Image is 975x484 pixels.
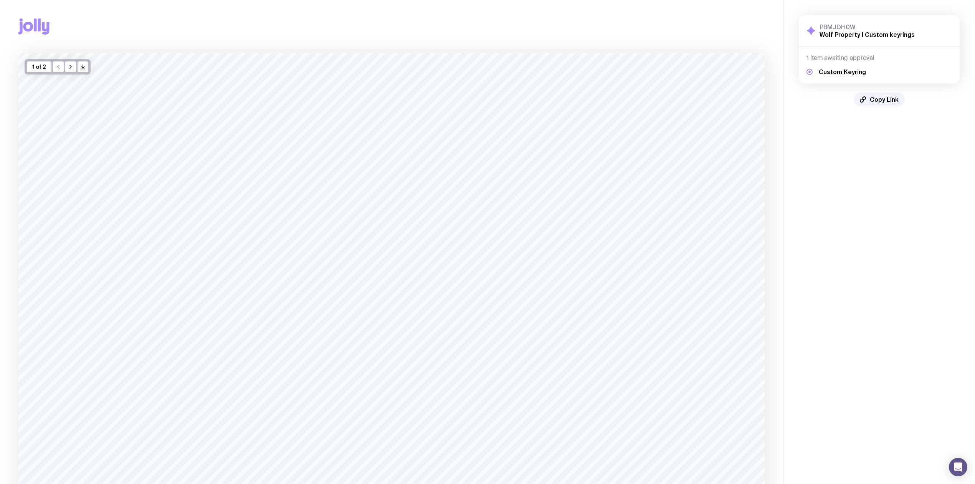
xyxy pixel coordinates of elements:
[854,93,905,106] button: Copy Link
[820,31,915,38] h2: Wolf Property | Custom keyrings
[949,458,967,476] div: Open Intercom Messenger
[819,68,866,76] h5: Custom Keyring
[27,61,51,72] div: 1 of 2
[820,23,915,31] h3: PBMJDH0W
[806,54,952,62] h4: 1 item awaiting approval
[870,96,899,103] span: Copy Link
[78,61,88,72] button: />/>
[81,65,85,69] g: /> />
